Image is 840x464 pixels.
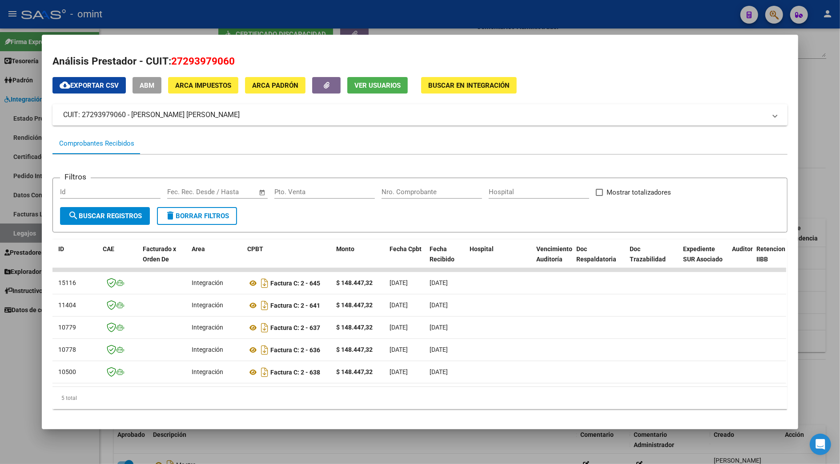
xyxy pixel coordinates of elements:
span: [DATE] [390,368,408,375]
span: Fecha Cpbt [390,245,422,252]
span: Monto [336,245,354,252]
span: Buscar Registros [68,212,142,220]
strong: $ 148.447,32 [336,368,373,375]
datatable-header-cell: Area [188,240,244,279]
span: CPBT [247,245,263,252]
span: [DATE] [430,301,448,309]
span: Expediente SUR Asociado [683,245,723,263]
span: 10779 [58,324,76,331]
datatable-header-cell: Auditoria [728,240,753,279]
strong: Factura C: 2 - 638 [270,369,320,376]
mat-icon: cloud_download [60,80,70,90]
strong: $ 148.447,32 [336,279,373,286]
strong: Factura C: 2 - 637 [270,324,320,331]
span: [DATE] [430,346,448,353]
strong: $ 148.447,32 [336,346,373,353]
strong: Factura C: 2 - 636 [270,346,320,354]
i: Descargar documento [259,365,270,379]
button: Ver Usuarios [347,77,408,94]
mat-icon: delete [165,210,176,221]
datatable-header-cell: Monto [333,240,386,279]
span: 10778 [58,346,76,353]
h2: Análisis Prestador - CUIT: [52,54,787,69]
span: Mostrar totalizadores [607,187,671,198]
span: ID [58,245,64,252]
button: Buscar Registros [60,207,150,225]
i: Descargar documento [259,343,270,357]
span: Retencion IIBB [756,245,785,263]
span: Exportar CSV [60,81,119,90]
span: Area [192,245,205,252]
datatable-header-cell: Doc Respaldatoria [573,240,626,279]
i: Descargar documento [259,298,270,313]
span: Doc Respaldatoria [576,245,616,263]
datatable-header-cell: Expediente SUR Asociado [679,240,728,279]
span: Doc Trazabilidad [630,245,666,263]
span: 15116 [58,279,76,286]
button: Buscar en Integración [421,77,517,94]
span: CAE [103,245,114,252]
span: Integración [192,324,223,331]
span: Integración [192,346,223,353]
datatable-header-cell: CPBT [244,240,333,279]
datatable-header-cell: Retencion IIBB [753,240,788,279]
span: [DATE] [430,279,448,286]
span: [DATE] [430,324,448,331]
mat-icon: search [68,210,79,221]
span: [DATE] [390,279,408,286]
span: [DATE] [390,324,408,331]
button: ARCA Padrón [245,77,305,94]
span: [DATE] [390,301,408,309]
h3: Filtros [60,171,91,183]
button: Exportar CSV [52,77,126,94]
strong: Factura C: 2 - 645 [270,280,320,287]
datatable-header-cell: Fecha Recibido [426,240,466,279]
datatable-header-cell: Facturado x Orden De [139,240,188,279]
span: Hospital [470,245,494,252]
span: 11404 [58,301,76,309]
strong: $ 148.447,32 [336,324,373,331]
datatable-header-cell: CAE [99,240,139,279]
span: Integración [192,368,223,375]
span: [DATE] [390,346,408,353]
i: Descargar documento [259,276,270,290]
span: [DATE] [430,368,448,375]
div: Open Intercom Messenger [810,434,831,455]
span: Borrar Filtros [165,212,229,220]
datatable-header-cell: Fecha Cpbt [386,240,426,279]
span: 10500 [58,368,76,375]
span: ABM [140,81,154,90]
button: Open calendar [257,187,267,198]
div: 5 total [52,387,787,409]
mat-panel-title: CUIT: 27293979060 - [PERSON_NAME] [PERSON_NAME] [63,110,766,120]
span: 27293979060 [171,55,235,67]
span: ARCA Impuestos [175,81,231,90]
datatable-header-cell: Hospital [466,240,533,279]
span: ARCA Padrón [252,81,298,90]
span: Facturado x Orden De [143,245,176,263]
datatable-header-cell: ID [55,240,99,279]
i: Descargar documento [259,321,270,335]
button: ABM [133,77,161,94]
datatable-header-cell: Doc Trazabilidad [626,240,679,279]
span: Vencimiento Auditoría [536,245,572,263]
button: Borrar Filtros [157,207,237,225]
div: Comprobantes Recibidos [59,138,134,149]
span: Fecha Recibido [430,245,454,263]
span: Buscar en Integración [428,81,510,90]
strong: Factura C: 2 - 641 [270,302,320,309]
span: Auditoria [732,245,758,252]
input: End date [204,188,247,196]
datatable-header-cell: Vencimiento Auditoría [533,240,573,279]
button: ARCA Impuestos [168,77,238,94]
span: Ver Usuarios [354,81,401,90]
strong: $ 148.447,32 [336,301,373,309]
span: Integración [192,279,223,286]
input: Start date [167,188,196,196]
span: Integración [192,301,223,309]
mat-expansion-panel-header: CUIT: 27293979060 - [PERSON_NAME] [PERSON_NAME] [52,104,787,126]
